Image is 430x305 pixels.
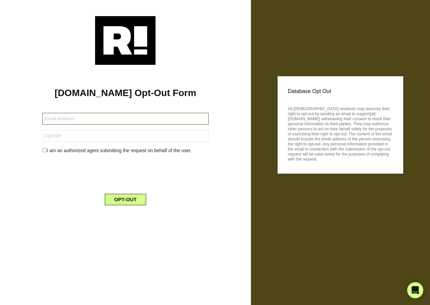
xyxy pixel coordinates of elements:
div: Open Intercom Messenger [407,282,423,298]
input: Email Address [42,113,208,125]
h1: [DOMAIN_NAME] Opt-Out Form [10,87,241,99]
iframe: reCAPTCHA [74,160,176,186]
p: Database Opt Out [288,86,393,96]
img: Retention.com [95,16,156,65]
p: All [DEMOGRAPHIC_DATA] residents may exercise their right to opt-out by sending an email to suppo... [288,104,393,162]
button: OPT-OUT [105,194,146,205]
input: Zipcode [42,130,208,142]
div: I am an authorized agent submitting the request on behalf of the user. [37,147,213,154]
